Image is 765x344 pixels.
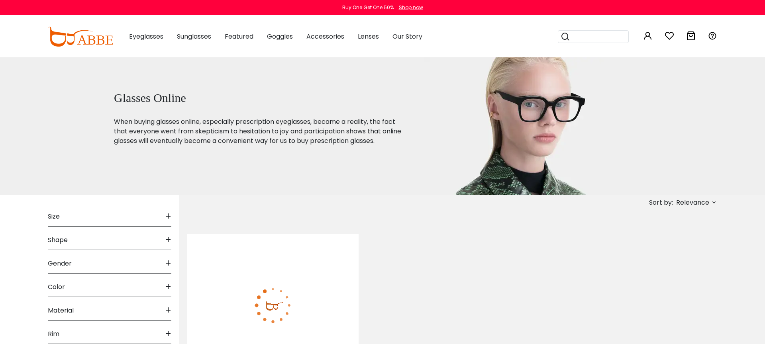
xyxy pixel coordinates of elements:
div: Buy One Get One 50% [342,4,394,11]
span: + [165,207,171,226]
span: + [165,278,171,297]
img: glasses online [424,56,626,195]
span: Sunglasses [177,32,211,41]
span: + [165,324,171,344]
span: Color [48,278,65,297]
span: Material [48,301,74,320]
span: Our Story [392,32,422,41]
a: Shop now [395,4,423,11]
span: Lenses [358,32,379,41]
span: + [165,301,171,320]
span: Accessories [306,32,344,41]
div: Shop now [399,4,423,11]
span: Gender [48,254,72,273]
img: abbeglasses.com [48,27,113,47]
span: Shape [48,231,68,250]
span: + [165,231,171,250]
span: Relevance [676,195,709,210]
h1: Glasses Online [114,91,404,105]
span: + [165,254,171,273]
p: When buying glasses online, especially prescription eyeglasses, became a reality, the fact that e... [114,117,404,146]
span: Rim [48,324,59,344]
span: Goggles [267,32,293,41]
span: Size [48,207,60,226]
span: Featured [225,32,253,41]
span: Sort by: [649,198,673,207]
span: Eyeglasses [129,32,163,41]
